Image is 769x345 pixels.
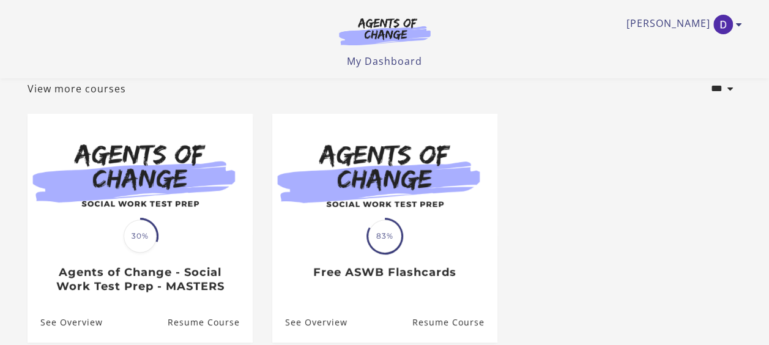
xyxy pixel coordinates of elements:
[326,17,444,45] img: Agents of Change Logo
[124,220,157,253] span: 30%
[347,54,422,68] a: My Dashboard
[285,265,484,280] h3: Free ASWB Flashcards
[40,265,239,293] h3: Agents of Change - Social Work Test Prep - MASTERS
[412,303,497,343] a: Free ASWB Flashcards: Resume Course
[28,81,126,96] a: View more courses
[272,303,347,343] a: Free ASWB Flashcards: See Overview
[368,220,401,253] span: 83%
[626,15,736,34] a: Toggle menu
[167,303,252,343] a: Agents of Change - Social Work Test Prep - MASTERS: Resume Course
[28,303,103,343] a: Agents of Change - Social Work Test Prep - MASTERS: See Overview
